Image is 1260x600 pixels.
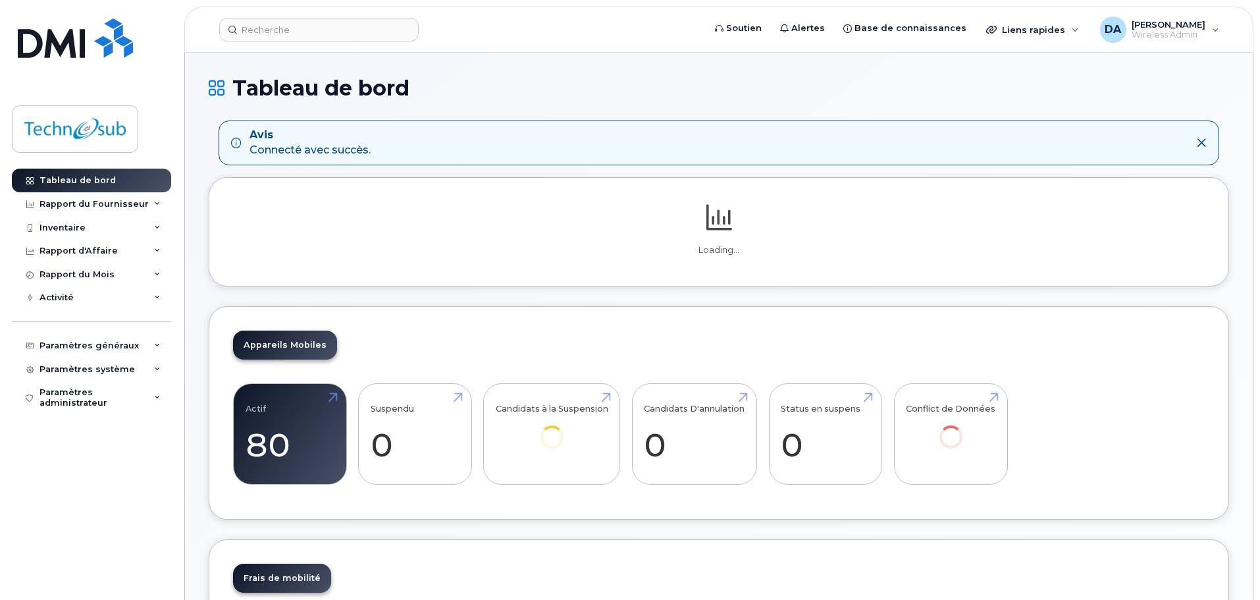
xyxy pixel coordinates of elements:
[496,391,608,466] a: Candidats à la Suspension
[906,391,995,466] a: Conflict de Données
[249,128,371,158] div: Connecté avec succès.
[644,391,745,477] a: Candidats D'annulation 0
[233,244,1205,256] p: Loading...
[209,76,1229,99] h1: Tableau de bord
[249,128,371,143] strong: Avis
[233,331,337,360] a: Appareils Mobiles
[371,391,459,477] a: Suspendu 0
[246,391,334,477] a: Actif 80
[233,564,331,593] a: Frais de mobilité
[781,391,870,477] a: Status en suspens 0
